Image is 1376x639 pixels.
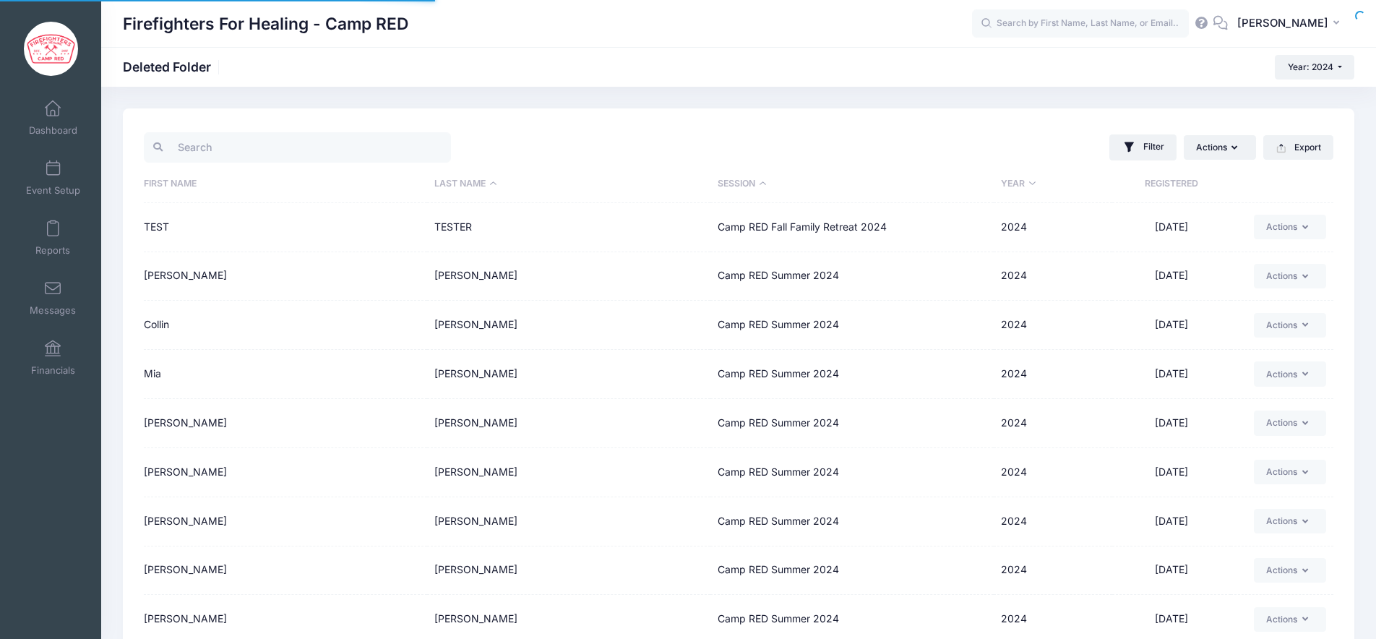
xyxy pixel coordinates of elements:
td: 2024 [994,546,1112,596]
td: 2024 [994,497,1112,546]
td: [PERSON_NAME] [427,448,710,497]
span: Reports [35,244,70,257]
td: [DATE] [1112,203,1231,252]
td: Camp RED Summer 2024 [710,448,994,497]
td: [DATE] [1112,301,1231,350]
td: [DATE] [1112,350,1231,399]
td: [PERSON_NAME] [144,448,427,497]
h1: Deleted Folder [123,59,223,74]
img: Firefighters For Healing - Camp RED [24,22,78,76]
a: Messages [19,273,87,323]
button: Actions [1254,313,1326,338]
td: Camp RED Summer 2024 [710,546,994,596]
td: Camp RED Fall Family Retreat 2024 [710,203,994,252]
span: Dashboard [29,124,77,137]
td: Collin [144,301,427,350]
td: [DATE] [1112,448,1231,497]
button: Actions [1254,411,1326,435]
a: Reports [19,213,87,263]
button: Year: 2024 [1275,55,1354,80]
button: Actions [1254,558,1326,583]
td: [PERSON_NAME] [427,350,710,399]
td: Camp RED Summer 2024 [710,399,994,448]
input: Search by First Name, Last Name, or Email... [972,9,1189,38]
th: First Name: activate to sort column ascending [144,166,427,203]
td: Camp RED Summer 2024 [710,350,994,399]
button: Filter [1109,134,1177,160]
span: Event Setup [26,184,80,197]
td: [PERSON_NAME] [427,546,710,596]
td: [DATE] [1112,252,1231,301]
a: Dashboard [19,93,87,143]
td: Camp RED Summer 2024 [710,497,994,546]
button: Actions [1254,460,1326,484]
button: Actions [1254,607,1326,632]
th: Registered: activate to sort column ascending [1112,166,1231,203]
td: [DATE] [1112,497,1231,546]
td: Mia [144,350,427,399]
input: Search [144,132,451,163]
th: : activate to sort column ascending [1231,166,1333,203]
td: 2024 [994,252,1112,301]
td: [DATE] [1112,399,1231,448]
td: [PERSON_NAME] [144,399,427,448]
th: Session: activate to sort column ascending [710,166,994,203]
button: Actions [1254,215,1326,239]
span: Year: 2024 [1288,61,1333,72]
a: Financials [19,333,87,383]
td: [PERSON_NAME] [144,252,427,301]
td: [PERSON_NAME] [144,497,427,546]
td: 2024 [994,399,1112,448]
td: TESTER [427,203,710,252]
td: [PERSON_NAME] [427,252,710,301]
td: 2024 [994,203,1112,252]
a: Event Setup [19,153,87,203]
td: [PERSON_NAME] [427,301,710,350]
h1: Firefighters For Healing - Camp RED [123,7,408,40]
td: [PERSON_NAME] [427,497,710,546]
th: Year: activate to sort column ascending [994,166,1112,203]
button: Actions [1184,135,1256,160]
td: 2024 [994,350,1112,399]
td: 2024 [994,448,1112,497]
td: TEST [144,203,427,252]
span: Financials [31,364,75,377]
button: Export [1263,135,1333,160]
th: Last Name: activate to sort column ascending [427,166,710,203]
td: [DATE] [1112,546,1231,596]
td: 2024 [994,301,1112,350]
td: Camp RED Summer 2024 [710,252,994,301]
span: Messages [30,304,76,317]
td: Camp RED Summer 2024 [710,301,994,350]
span: [PERSON_NAME] [1237,15,1328,31]
td: [PERSON_NAME] [427,399,710,448]
button: Actions [1254,264,1326,288]
button: Actions [1254,361,1326,386]
button: Actions [1254,509,1326,533]
button: [PERSON_NAME] [1228,7,1354,40]
td: [PERSON_NAME] [144,546,427,596]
